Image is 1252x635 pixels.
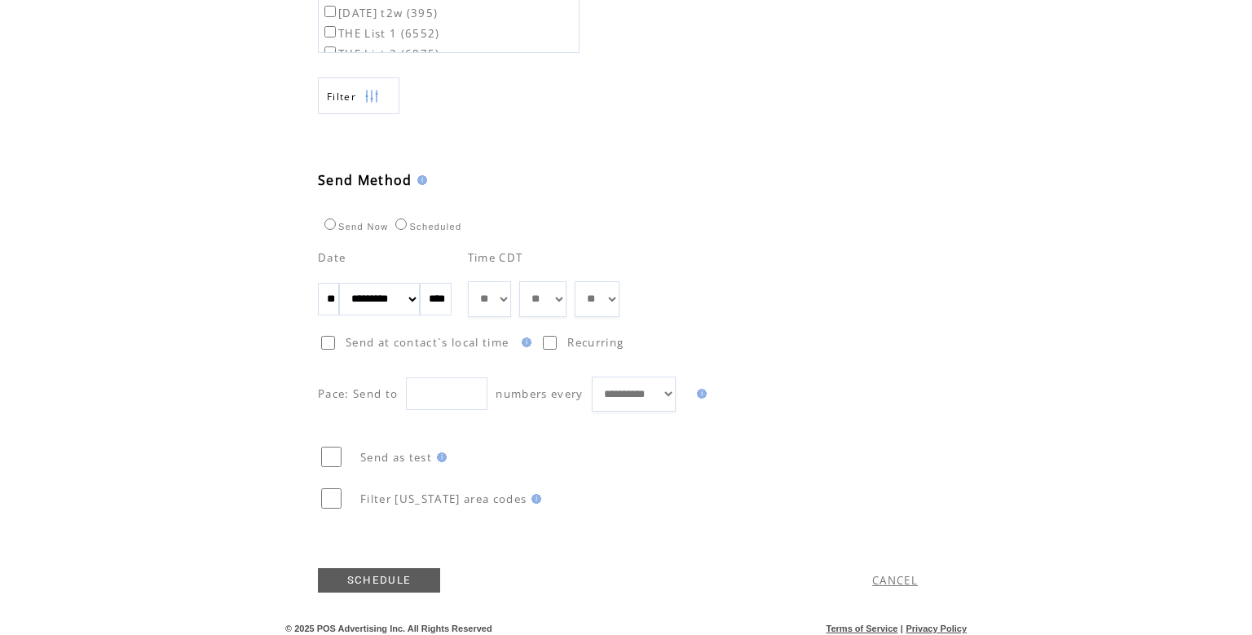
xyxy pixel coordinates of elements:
span: Recurring [567,335,624,350]
label: THE List 2 (6875) [321,46,440,61]
span: Send as test [360,450,432,465]
input: Scheduled [395,218,407,230]
span: Send Method [318,171,412,189]
a: Privacy Policy [906,624,967,633]
img: help.gif [517,337,531,347]
input: THE List 1 (6552) [324,26,336,37]
img: help.gif [412,175,427,185]
span: numbers every [496,386,583,401]
img: help.gif [692,389,707,399]
input: Send Now [324,218,336,230]
img: filters.png [364,78,379,115]
label: THE List 1 (6552) [321,26,440,41]
span: Time CDT [468,250,523,265]
input: THE List 2 (6875) [324,46,336,58]
a: CANCEL [872,573,918,588]
a: Filter [318,77,399,114]
a: Terms of Service [827,624,898,633]
label: [DATE] t2w (395) [321,6,438,20]
span: Filter [US_STATE] area codes [360,492,527,506]
img: help.gif [432,452,447,462]
span: Date [318,250,346,265]
span: © 2025 POS Advertising Inc. All Rights Reserved [285,624,492,633]
span: Show filters [327,90,356,104]
span: Send at contact`s local time [346,335,509,350]
span: Pace: Send to [318,386,398,401]
label: Send Now [320,222,388,232]
img: help.gif [527,494,541,504]
span: | [901,624,903,633]
input: [DATE] t2w (395) [324,6,336,17]
a: SCHEDULE [318,568,440,593]
label: Scheduled [391,222,461,232]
